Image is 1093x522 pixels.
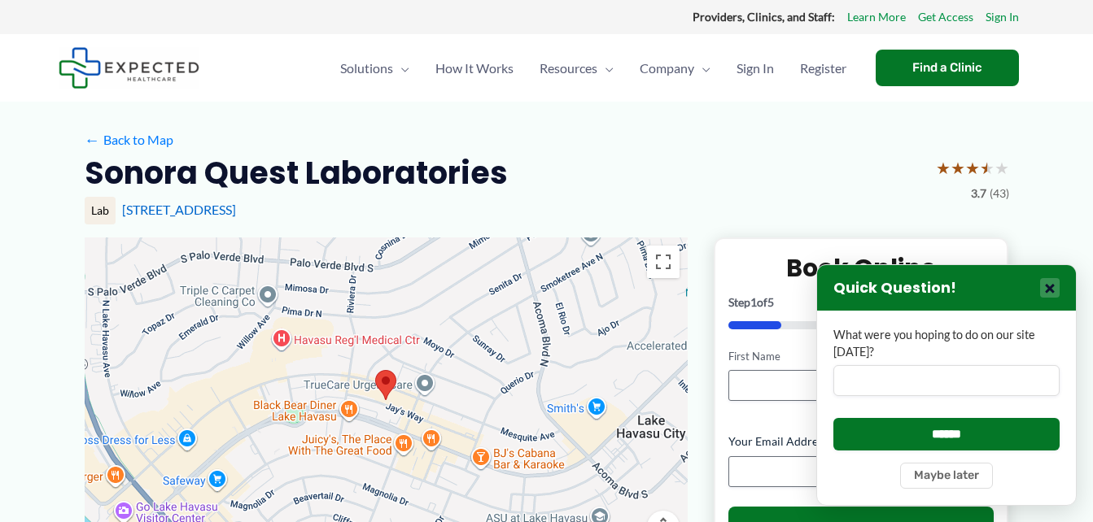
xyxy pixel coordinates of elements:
[728,252,995,284] h2: Book Online
[847,7,906,28] a: Learn More
[737,40,774,97] span: Sign In
[936,153,951,183] span: ★
[971,183,986,204] span: 3.7
[647,246,680,278] button: Toggle fullscreen view
[767,295,774,309] span: 5
[527,40,627,97] a: ResourcesMenu Toggle
[1040,278,1060,298] button: Close
[694,40,710,97] span: Menu Toggle
[787,40,859,97] a: Register
[980,153,995,183] span: ★
[833,279,956,298] h3: Quick Question!
[918,7,973,28] a: Get Access
[435,40,514,97] span: How It Works
[965,153,980,183] span: ★
[728,433,995,450] label: Your Email Address
[627,40,724,97] a: CompanyMenu Toggle
[85,197,116,224] div: Lab
[59,47,199,89] img: Expected Healthcare Logo - side, dark font, small
[85,132,100,147] span: ←
[951,153,965,183] span: ★
[986,7,1019,28] a: Sign In
[422,40,527,97] a: How It Works
[728,297,995,308] p: Step of
[327,40,859,97] nav: Primary Site Navigation
[900,463,993,489] button: Maybe later
[597,40,614,97] span: Menu Toggle
[876,50,1019,86] a: Find a Clinic
[393,40,409,97] span: Menu Toggle
[640,40,694,97] span: Company
[990,183,1009,204] span: (43)
[85,153,508,193] h2: Sonora Quest Laboratories
[833,327,1060,360] label: What were you hoping to do on our site [DATE]?
[85,128,173,152] a: ←Back to Map
[800,40,846,97] span: Register
[724,40,787,97] a: Sign In
[327,40,422,97] a: SolutionsMenu Toggle
[122,202,236,217] a: [STREET_ADDRESS]
[340,40,393,97] span: Solutions
[750,295,757,309] span: 1
[728,349,856,364] label: First Name
[995,153,1009,183] span: ★
[540,40,597,97] span: Resources
[693,10,835,24] strong: Providers, Clinics, and Staff:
